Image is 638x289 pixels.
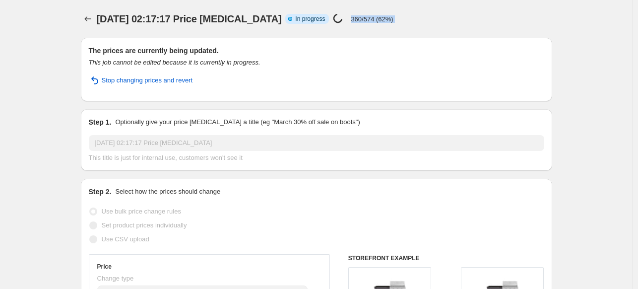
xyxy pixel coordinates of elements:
p: Select how the prices should change [115,187,220,197]
span: Stop changing prices and revert [102,75,193,85]
span: This title is just for internal use, customers won't see it [89,154,243,161]
h2: Step 2. [89,187,112,197]
span: Use bulk price change rules [102,208,181,215]
h2: Step 1. [89,117,112,127]
h2: The prices are currently being updated. [89,46,544,56]
input: 30% off holiday sale [89,135,544,151]
span: Use CSV upload [102,235,149,243]
button: Stop changing prices and revert [83,72,199,88]
h3: Price [97,263,112,271]
span: Change type [97,275,134,282]
span: In progress [295,15,325,23]
span: [DATE] 02:17:17 Price [MEDICAL_DATA] [97,13,282,24]
button: Price change jobs [81,12,95,26]
p: 360/574 (62%) [351,15,393,23]
i: This job cannot be edited because it is currently in progress. [89,59,260,66]
span: Set product prices individually [102,221,187,229]
h6: STOREFRONT EXAMPLE [348,254,544,262]
p: Optionally give your price [MEDICAL_DATA] a title (eg "March 30% off sale on boots") [115,117,360,127]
